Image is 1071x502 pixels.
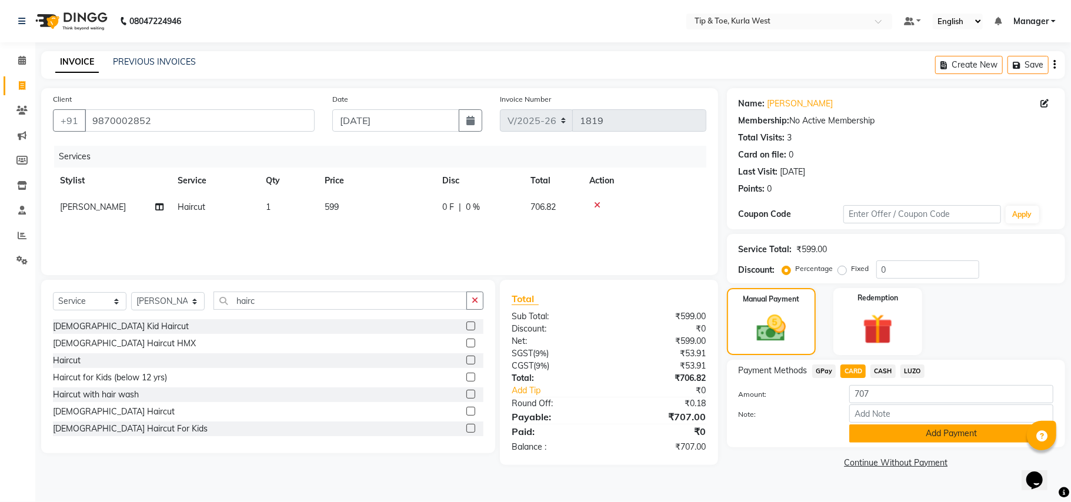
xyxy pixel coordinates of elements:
[1007,56,1049,74] button: Save
[60,202,126,212] span: [PERSON_NAME]
[812,364,836,378] span: GPay
[512,348,533,359] span: SGST
[442,201,454,213] span: 0 F
[512,293,539,305] span: Total
[503,360,609,372] div: ( )
[503,372,609,384] div: Total:
[466,201,480,213] span: 0 %
[609,410,715,424] div: ₹707.00
[730,409,840,420] label: Note:
[503,335,609,347] div: Net:
[535,349,546,358] span: 9%
[797,243,828,256] div: ₹599.00
[318,168,435,194] th: Price
[849,385,1053,403] input: Amount
[53,406,175,418] div: [DEMOGRAPHIC_DATA] Haircut
[840,364,866,378] span: CARD
[849,404,1053,423] input: Add Note
[609,360,715,372] div: ₹53.91
[768,183,772,195] div: 0
[852,263,869,274] label: Fixed
[1022,455,1059,490] iframe: chat widget
[739,115,1053,127] div: No Active Membership
[53,372,167,384] div: Haircut for Kids (below 12 yrs)
[171,168,259,194] th: Service
[325,202,339,212] span: 599
[739,364,808,377] span: Payment Methods
[129,5,181,38] b: 08047224946
[53,389,139,401] div: Haircut with hair wash
[609,347,715,360] div: ₹53.91
[849,424,1053,443] button: Add Payment
[796,263,833,274] label: Percentage
[739,243,792,256] div: Service Total:
[935,56,1003,74] button: Create New
[503,441,609,453] div: Balance :
[609,372,715,384] div: ₹706.82
[503,347,609,360] div: ( )
[503,323,609,335] div: Discount:
[53,109,86,132] button: +91
[853,310,902,348] img: _gift.svg
[512,360,533,371] span: CGST
[739,166,778,178] div: Last Visit:
[536,361,547,370] span: 9%
[730,389,840,400] label: Amount:
[743,294,799,304] label: Manual Payment
[266,202,271,212] span: 1
[53,320,189,333] div: [DEMOGRAPHIC_DATA] Kid Haircut
[739,264,775,276] div: Discount:
[53,423,208,435] div: [DEMOGRAPHIC_DATA] Haircut For Kids
[503,410,609,424] div: Payable:
[55,52,99,73] a: INVOICE
[178,202,205,212] span: Haircut
[739,115,790,127] div: Membership:
[609,397,715,410] div: ₹0.18
[503,384,626,397] a: Add Tip
[53,94,72,105] label: Client
[788,132,792,144] div: 3
[858,293,898,303] label: Redemption
[870,364,896,378] span: CASH
[582,168,706,194] th: Action
[729,457,1063,469] a: Continue Without Payment
[53,354,81,367] div: Haircut
[739,149,787,161] div: Card on file:
[748,312,795,345] img: _cash.svg
[900,364,925,378] span: LUZO
[1006,206,1039,223] button: Apply
[113,56,196,67] a: PREVIOUS INVOICES
[30,5,111,38] img: logo
[435,168,523,194] th: Disc
[609,323,715,335] div: ₹0
[332,94,348,105] label: Date
[609,310,715,323] div: ₹599.00
[1013,15,1049,28] span: Manager
[768,98,833,110] a: [PERSON_NAME]
[739,98,765,110] div: Name:
[626,384,715,397] div: ₹0
[85,109,315,132] input: Search by Name/Mobile/Email/Code
[609,335,715,347] div: ₹599.00
[503,397,609,410] div: Round Off:
[500,94,551,105] label: Invoice Number
[789,149,794,161] div: 0
[53,337,196,350] div: [DEMOGRAPHIC_DATA] Haircut HMX
[459,201,461,213] span: |
[503,424,609,439] div: Paid:
[53,168,171,194] th: Stylist
[739,183,765,195] div: Points:
[523,168,582,194] th: Total
[54,146,715,168] div: Services
[213,292,467,310] input: Search or Scan
[843,205,1001,223] input: Enter Offer / Coupon Code
[259,168,318,194] th: Qty
[609,441,715,453] div: ₹707.00
[780,166,806,178] div: [DATE]
[609,424,715,439] div: ₹0
[503,310,609,323] div: Sub Total:
[531,202,556,212] span: 706.82
[739,132,785,144] div: Total Visits:
[739,208,843,220] div: Coupon Code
